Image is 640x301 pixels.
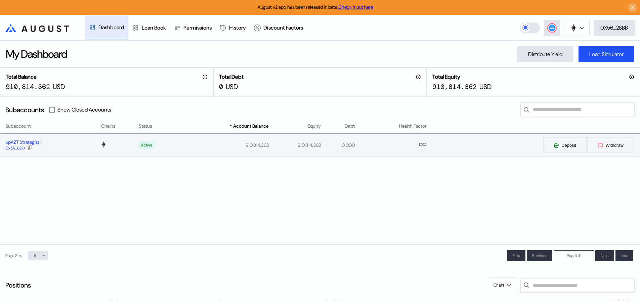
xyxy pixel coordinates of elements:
span: Debt [345,123,355,130]
div: USD [479,82,492,91]
button: Next [595,250,614,261]
div: 0 [219,82,223,91]
span: Previous [532,253,547,258]
button: Deposit [543,137,587,153]
div: USD [226,82,238,91]
div: Loan Simulator [589,51,624,58]
button: chain logo [564,20,590,36]
td: 910,814.362 [269,134,321,156]
h2: Total Equity [432,73,460,80]
div: 0X56...28BB [600,24,628,31]
div: 910,814.362 [432,82,477,91]
span: Subaccount [5,123,31,130]
h2: Total Balance [6,73,37,80]
div: Permissions [183,24,212,31]
button: Last [615,250,633,261]
img: chain logo [570,24,577,32]
span: Account Balance [233,123,269,130]
button: 0X56...28BB [594,20,635,36]
span: Chain [494,283,504,288]
img: chain logo [100,141,106,147]
a: Discount Factors [250,15,307,40]
span: Withdraw [606,143,624,148]
div: 0x5A...6213 [6,146,25,150]
span: First [513,253,520,258]
div: Active [141,143,152,147]
a: Permissions [170,15,216,40]
div: Page Size: [5,253,23,258]
button: First [507,250,525,261]
div: Subaccounts [5,105,44,114]
button: Distribute Yield [517,46,573,62]
div: My Dashboard [6,47,67,61]
td: 910,814.362 [179,134,269,156]
div: Dashboard [98,24,124,31]
div: 910,814.362 [6,82,50,91]
td: 0.000 [321,134,355,156]
a: Dashboard [85,15,128,40]
a: History [216,15,250,40]
span: Equity [308,123,321,130]
span: Status [139,123,152,130]
div: upAZT Strategist 1 [6,139,42,145]
a: Check it out here [338,4,373,10]
span: Health Factor [399,123,427,130]
h2: Total Debt [219,73,244,80]
div: History [229,24,246,31]
span: Last [621,253,628,258]
button: Withdraw [587,137,634,153]
span: August v2 app has been released in beta. [258,4,373,10]
div: Distribute Yield [528,51,562,58]
button: Chain [488,277,516,293]
a: Loan Book [128,15,170,40]
button: Previous [527,250,552,261]
div: Loan Book [142,24,166,31]
span: Chains [101,123,116,130]
div: Discount Factors [263,24,303,31]
div: Positions [5,281,31,290]
label: Show Closed Accounts [57,106,111,113]
span: Next [601,253,609,258]
span: Page 1 of 1 [567,253,581,258]
span: Deposit [561,143,576,148]
div: USD [53,82,65,91]
button: Loan Simulator [579,46,634,62]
